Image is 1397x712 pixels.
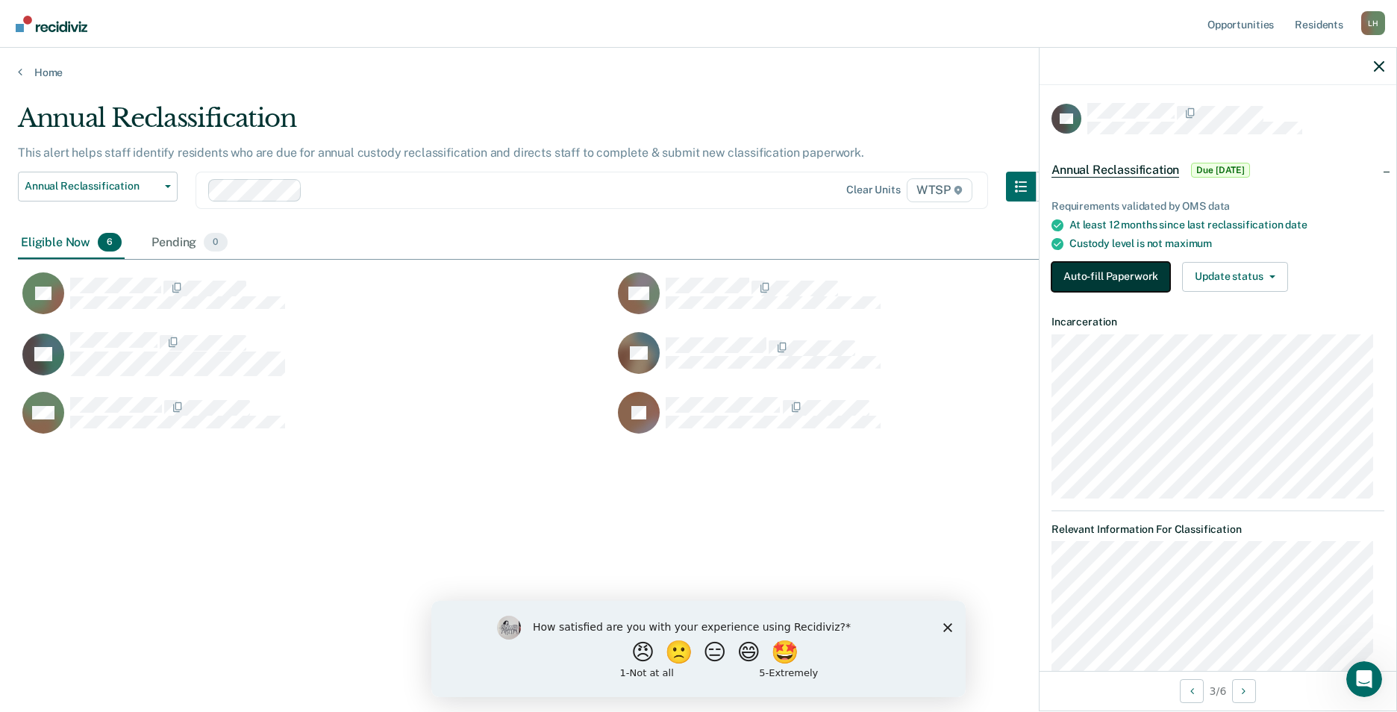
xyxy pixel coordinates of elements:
div: CaseloadOpportunityCell-00596999 [613,272,1209,331]
span: date [1285,219,1307,231]
button: Update status [1182,262,1287,292]
span: maximum [1165,237,1212,249]
dt: Incarceration [1051,316,1384,328]
a: Home [18,66,1379,79]
span: 0 [204,233,227,252]
div: L H [1361,11,1385,35]
div: CaseloadOpportunityCell-00520844 [18,331,613,391]
iframe: Intercom live chat [1346,661,1382,697]
div: Requirements validated by OMS data [1051,200,1384,213]
button: Previous Opportunity [1180,679,1204,703]
div: At least 12 months since last reclassification [1069,219,1384,231]
p: This alert helps staff identify residents who are due for annual custody reclassification and dir... [18,146,864,160]
img: Recidiviz [16,16,87,32]
div: 3 / 6 [1040,671,1396,711]
dt: Relevant Information For Classification [1051,523,1384,536]
span: Due [DATE] [1191,163,1250,178]
button: Next Opportunity [1232,679,1256,703]
div: Eligible Now [18,227,125,260]
div: Custody level is not [1069,237,1384,250]
div: Annual ReclassificationDue [DATE] [1040,146,1396,194]
div: CaseloadOpportunityCell-00280323 [18,391,613,451]
div: CaseloadOpportunityCell-00663460 [613,331,1209,391]
span: WTSP [907,178,972,202]
iframe: Survey by Kim from Recidiviz [431,601,966,697]
div: Pending [149,227,230,260]
button: Auto-fill Paperwork [1051,262,1170,292]
div: Annual Reclassification [18,103,1066,146]
span: Annual Reclassification [1051,163,1179,178]
a: Navigate to form link [1051,262,1176,292]
button: Profile dropdown button [1361,11,1385,35]
div: CaseloadOpportunityCell-00440453 [613,391,1209,451]
div: Clear units [846,184,901,196]
span: Annual Reclassification [25,180,159,193]
span: 6 [98,233,122,252]
div: CaseloadOpportunityCell-00242561 [18,272,613,331]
